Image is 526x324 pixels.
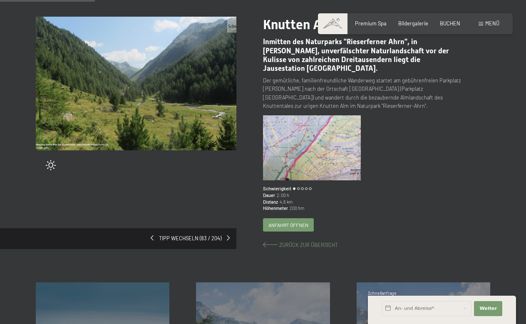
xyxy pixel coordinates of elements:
[278,199,293,205] span: 4,6 km
[263,205,288,212] span: Höhenmeter
[263,242,338,248] a: Zurück zur Übersicht
[263,185,291,192] span: Schwierigkeit
[263,199,278,205] span: Distanz
[474,301,502,316] button: Weiter
[368,291,397,296] span: Schnellanfrage
[263,192,275,199] span: Dauer
[288,205,304,212] span: 200 hm
[263,37,449,72] span: Inmitten des Naturparks "Rieserferner Ahrn", in [PERSON_NAME], unverfälschter Naturlandschaft vor...
[279,242,338,248] span: Zurück zur Übersicht
[154,235,227,242] span: Tipp wechseln (83 / 204)
[268,222,308,229] span: Anfahrt öffnen
[479,305,497,312] span: Weiter
[263,76,464,110] p: Der gemütliche, familienfreundliche Wanderweg startet am gebührenfreien Parkplatz [PERSON_NAME] n...
[275,192,289,199] span: 2:00 h
[485,20,499,27] span: Menü
[440,20,460,27] a: BUCHEN
[398,20,428,27] a: Bildergalerie
[355,20,387,27] a: Premium Spa
[36,17,236,150] img: Knutten Alm (mit Kinderwagen)
[263,17,447,32] span: Knutten Alm (mit Kinderwagen)
[263,115,361,181] img: Knutten Alm (mit Kinderwagen)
